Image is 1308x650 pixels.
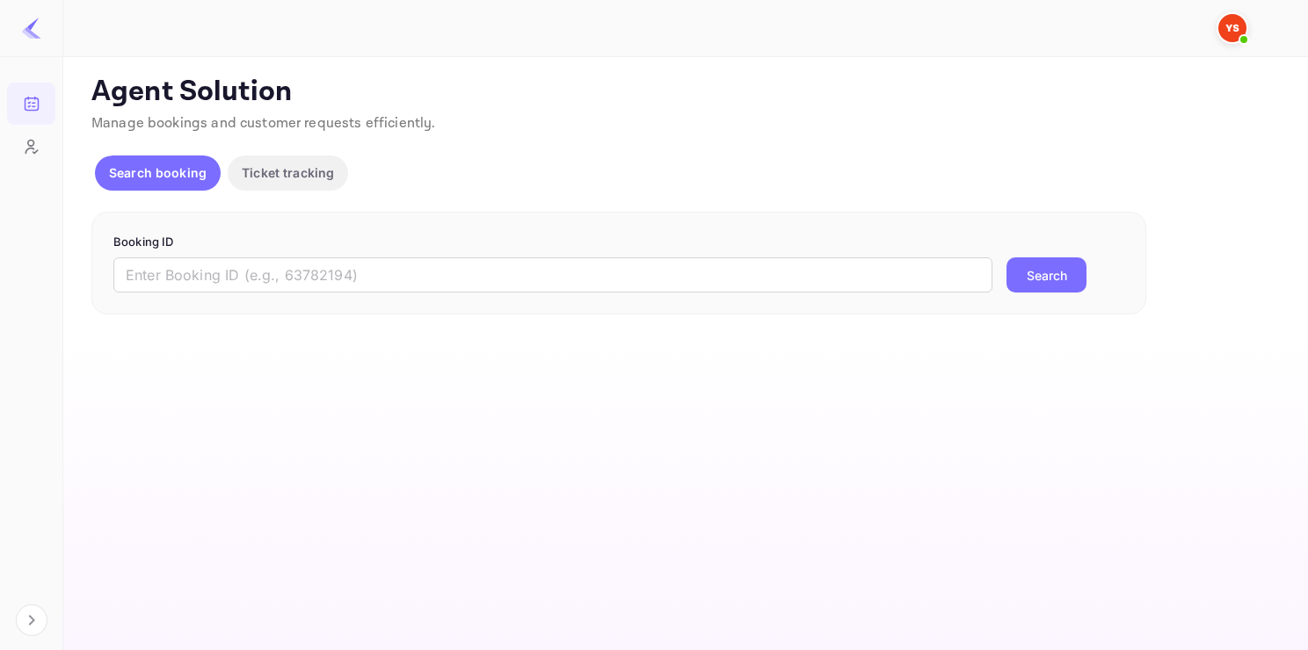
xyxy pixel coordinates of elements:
[91,114,436,133] span: Manage bookings and customer requests efficiently.
[1218,14,1246,42] img: Yandex Support
[113,257,992,292] input: Enter Booking ID (e.g., 63782194)
[109,163,207,182] p: Search booking
[7,83,55,123] a: Bookings
[113,234,1124,251] p: Booking ID
[21,18,42,39] img: LiteAPI
[7,126,55,166] a: Customers
[242,163,334,182] p: Ticket tracking
[1006,257,1086,292] button: Search
[16,604,47,636] button: Expand navigation
[91,75,1276,110] p: Agent Solution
